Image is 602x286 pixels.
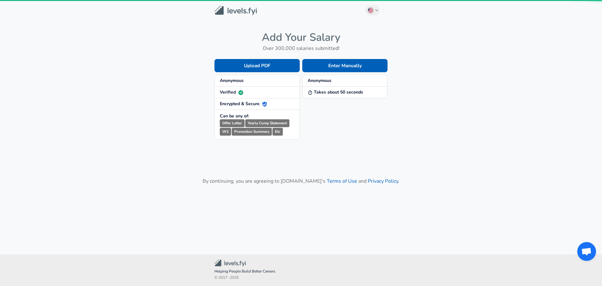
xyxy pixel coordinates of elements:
[220,119,245,127] small: Offer Letter
[272,128,283,136] small: Etc
[214,6,257,15] img: Levels.fyi
[214,44,388,53] h6: Over 300,000 salaries submitted!
[302,59,388,72] button: Enter Manually
[220,128,231,136] small: W2
[245,119,289,127] small: Yearly Comp Statement
[365,5,380,16] button: English (US)
[308,78,331,84] strong: Anonymous
[220,113,249,119] strong: Can be any of:
[214,268,388,275] span: Helping People Build Better Careers
[214,59,300,72] button: Upload PDF
[327,178,357,185] a: Terms of Use
[368,178,398,185] a: Privacy Policy
[220,101,267,107] strong: Encrypted & Secure
[308,89,363,95] strong: Takes about 50 seconds
[214,259,246,267] img: Levels.fyi Community
[214,31,388,44] h4: Add Your Salary
[232,128,272,136] small: Promotion Summary
[220,89,243,95] strong: Verified
[220,78,244,84] strong: Anonymous
[368,8,373,13] img: English (US)
[214,275,388,281] span: © 2017 - 2025
[577,242,596,261] div: Open chat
